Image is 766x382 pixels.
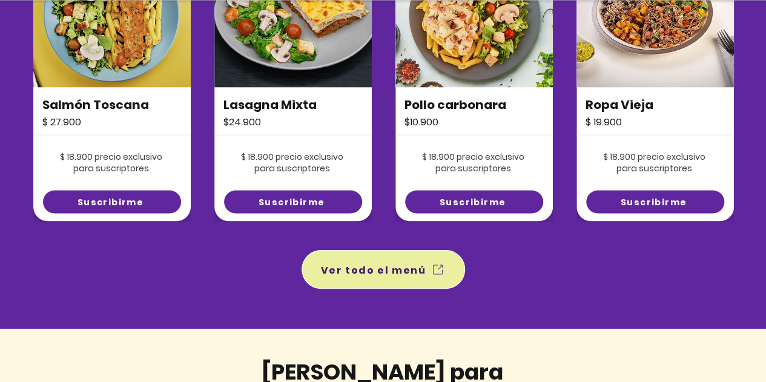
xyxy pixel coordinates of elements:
[302,250,465,289] a: Ver todo el menú
[241,151,343,175] span: $ 18.900 precio exclusivo para suscriptores
[259,196,325,208] span: Suscribirme
[603,151,705,175] span: $ 18.900 precio exclusivo para suscriptores
[404,115,438,129] span: $10.900
[404,96,506,113] span: Pollo carbonara
[621,196,687,208] span: Suscribirme
[223,96,317,113] span: Lasagna Mixta
[440,196,506,208] span: Suscribirme
[42,115,81,129] span: $ 27.900
[586,115,622,129] span: $ 19.900
[224,190,362,213] a: Suscribirme
[696,312,754,370] iframe: Messagebird Livechat Widget
[586,190,724,213] a: Suscribirme
[42,96,149,113] span: Salmón Toscana
[43,190,181,213] a: Suscribirme
[405,190,543,213] a: Suscribirme
[586,96,653,113] span: Ropa Vieja
[223,115,261,129] span: $24.900
[422,151,524,175] span: $ 18.900 precio exclusivo para suscriptores
[321,262,426,277] span: Ver todo el menú
[60,151,162,175] span: $ 18.900 precio exclusivo para suscriptores
[78,196,144,208] span: Suscribirme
